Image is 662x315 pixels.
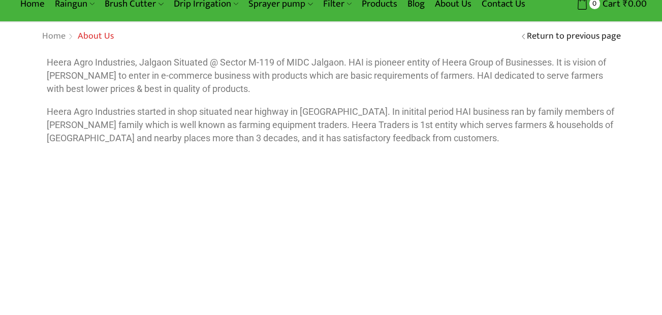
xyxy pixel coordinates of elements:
[47,105,616,144] p: Heera Agro Industries started in shop situated near highway in [GEOGRAPHIC_DATA]. In initital per...
[527,30,621,43] a: Return to previous page
[78,28,114,44] span: About Us
[42,30,66,43] a: Home
[47,56,616,95] p: Heera Agro Industries, Jalgaon Situated @ Sector M-119 of MIDC Jalgaon. HAI is pioneer entity of ...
